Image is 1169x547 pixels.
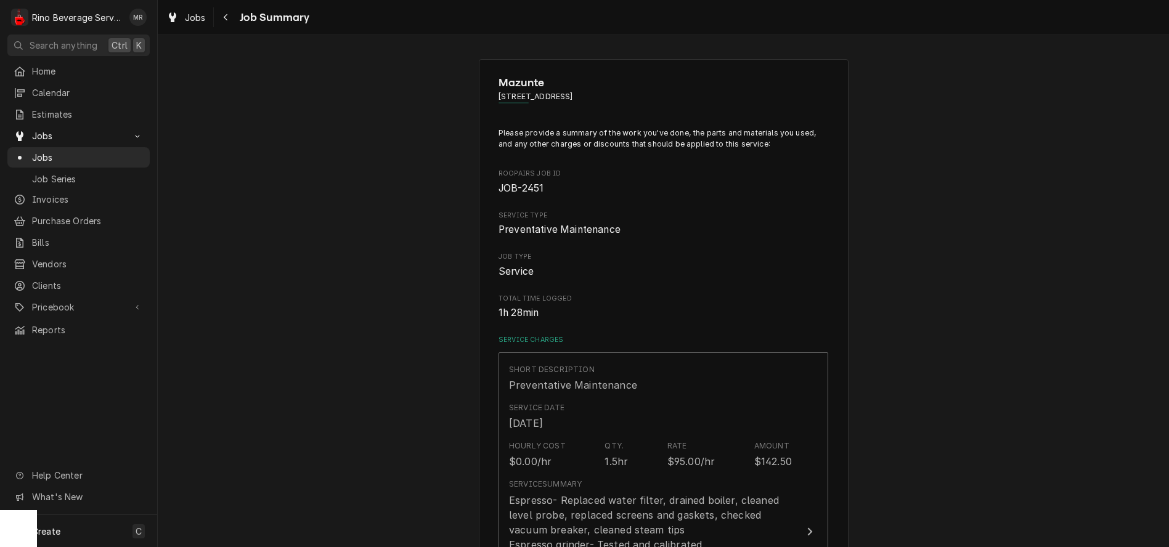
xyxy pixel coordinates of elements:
[499,294,828,320] div: Total Time Logged
[7,297,150,317] a: Go to Pricebook
[499,169,828,179] span: Roopairs Job ID
[499,335,828,345] label: Service Charges
[32,279,144,292] span: Clients
[7,126,150,146] a: Go to Jobs
[509,416,543,431] div: [DATE]
[7,320,150,340] a: Reports
[32,129,125,142] span: Jobs
[7,169,150,189] a: Job Series
[112,39,128,52] span: Ctrl
[216,7,236,27] button: Navigate back
[32,11,123,24] div: Rino Beverage Service
[32,257,144,270] span: Vendors
[136,525,142,538] span: C
[32,86,144,99] span: Calendar
[32,469,142,482] span: Help Center
[32,65,144,78] span: Home
[667,454,715,469] div: $95.00/hr
[7,147,150,168] a: Jobs
[32,490,142,503] span: What's New
[32,323,144,336] span: Reports
[32,193,144,206] span: Invoices
[509,454,552,469] div: $0.00/hr
[499,306,828,320] span: Total Time Logged
[7,34,150,56] button: Search anythingCtrlK
[32,151,144,164] span: Jobs
[32,526,60,537] span: Create
[499,211,828,237] div: Service Type
[499,169,828,195] div: Roopairs Job ID
[605,440,624,452] div: Qty.
[7,275,150,296] a: Clients
[32,108,144,121] span: Estimates
[754,454,792,469] div: $142.50
[7,104,150,124] a: Estimates
[605,454,628,469] div: 1.5hr
[499,252,828,262] span: Job Type
[499,252,828,278] div: Job Type
[32,236,144,249] span: Bills
[509,402,564,413] div: Service Date
[499,222,828,237] span: Service Type
[7,83,150,103] a: Calendar
[7,189,150,209] a: Invoices
[499,265,534,277] span: Service
[499,264,828,279] span: Job Type
[7,232,150,253] a: Bills
[499,128,828,150] p: Please provide a summary of the work you've done, the parts and materials you used, and any other...
[7,465,150,485] a: Go to Help Center
[509,440,566,452] div: Hourly Cost
[185,11,206,24] span: Jobs
[499,182,544,194] span: JOB-2451
[7,254,150,274] a: Vendors
[499,91,828,102] span: Address
[7,61,150,81] a: Home
[754,440,789,452] div: Amount
[499,75,828,112] div: Client Information
[129,9,147,26] div: MR
[236,9,310,26] span: Job Summary
[32,301,125,314] span: Pricebook
[32,172,144,185] span: Job Series
[161,7,211,28] a: Jobs
[11,9,28,26] div: Rino Beverage Service's Avatar
[136,39,142,52] span: K
[499,211,828,221] span: Service Type
[509,479,582,490] div: Service Summary
[499,75,828,91] span: Name
[499,181,828,196] span: Roopairs Job ID
[499,307,539,318] span: 1h 28min
[7,487,150,507] a: Go to What's New
[32,214,144,227] span: Purchase Orders
[499,224,621,235] span: Preventative Maintenance
[509,364,595,375] div: Short Description
[667,440,687,452] div: Rate
[499,294,828,304] span: Total Time Logged
[30,39,97,52] span: Search anything
[11,9,28,26] div: R
[509,378,637,392] div: Preventative Maintenance
[129,9,147,26] div: Melissa Rinehart's Avatar
[7,211,150,231] a: Purchase Orders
